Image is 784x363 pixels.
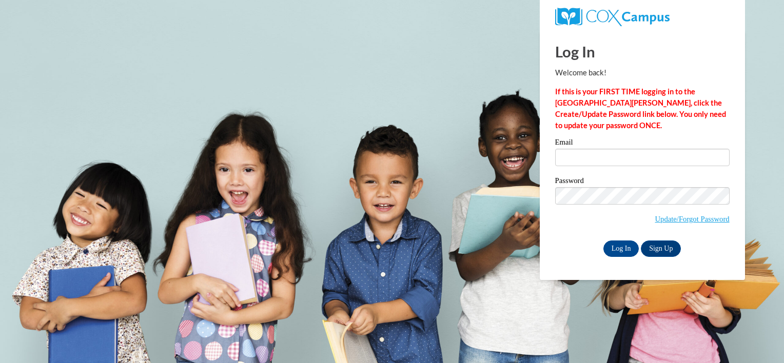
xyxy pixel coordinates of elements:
[555,41,730,62] h1: Log In
[555,12,670,21] a: COX Campus
[555,177,730,187] label: Password
[555,87,726,130] strong: If this is your FIRST TIME logging in to the [GEOGRAPHIC_DATA][PERSON_NAME], click the Create/Upd...
[655,215,730,223] a: Update/Forgot Password
[555,8,670,26] img: COX Campus
[555,138,730,149] label: Email
[603,240,639,257] input: Log In
[555,67,730,78] p: Welcome back!
[641,240,681,257] a: Sign Up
